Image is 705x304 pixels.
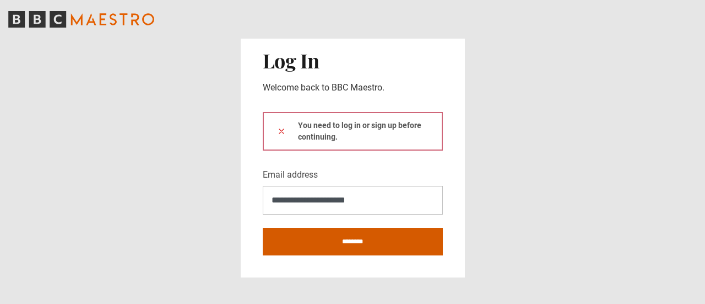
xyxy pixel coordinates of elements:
h2: Log In [263,49,443,72]
svg: BBC Maestro [8,11,154,28]
div: You need to log in or sign up before continuing. [263,112,443,151]
label: Email address [263,168,318,182]
p: Welcome back to BBC Maestro. [263,81,443,94]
